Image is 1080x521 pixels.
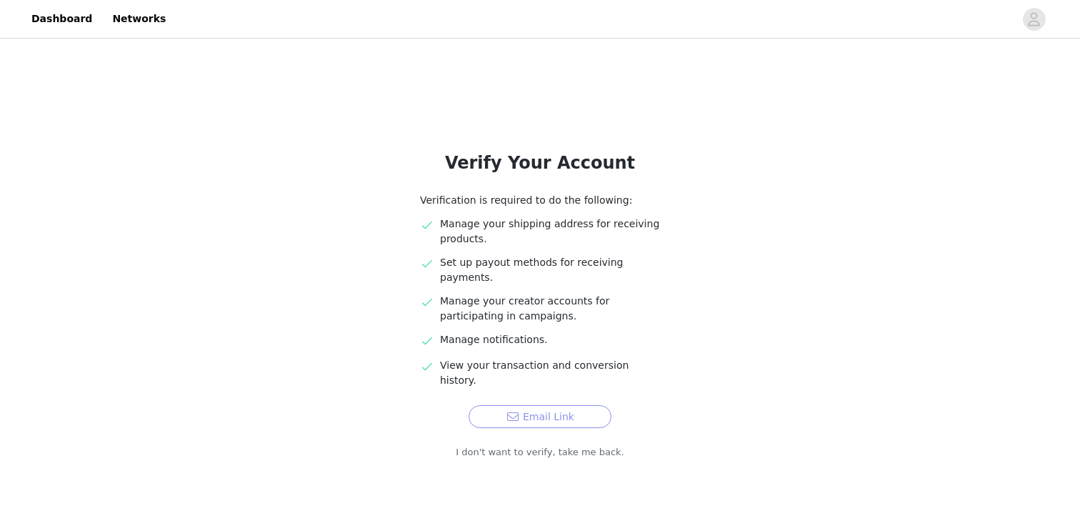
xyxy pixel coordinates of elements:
[420,193,660,208] p: Verification is required to do the following:
[440,358,660,388] p: View your transaction and conversion history.
[456,445,624,460] a: I don't want to verify, take me back.
[440,332,660,347] p: Manage notifications.
[440,255,660,285] p: Set up payout methods for receiving payments.
[1027,8,1041,31] div: avatar
[469,405,611,428] button: Email Link
[386,150,694,176] h1: Verify Your Account
[440,217,660,247] p: Manage your shipping address for receiving products.
[23,3,101,35] a: Dashboard
[440,294,660,324] p: Manage your creator accounts for participating in campaigns.
[104,3,174,35] a: Networks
